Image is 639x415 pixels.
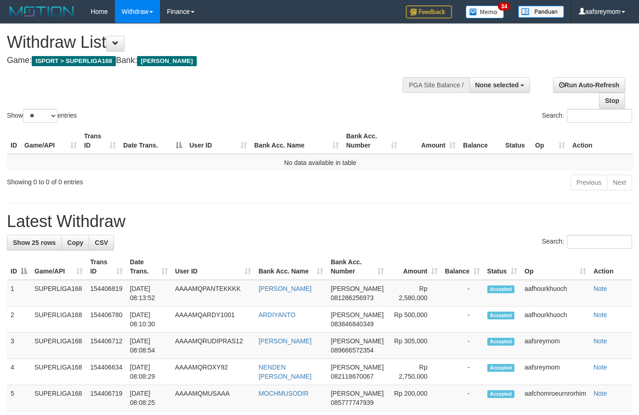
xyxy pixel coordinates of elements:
[487,312,515,319] span: Accepted
[251,128,342,154] th: Bank Acc. Name: activate to sort column ascending
[521,359,590,385] td: aafsreymom
[258,364,311,380] a: NENDEN [PERSON_NAME]
[7,333,31,359] td: 3
[521,385,590,411] td: aafchomroeurnrorhim
[86,333,126,359] td: 154406712
[13,239,56,246] span: Show 25 rows
[7,212,632,231] h1: Latest Withdraw
[521,254,590,280] th: Op: activate to sort column ascending
[531,128,569,154] th: Op: activate to sort column ascending
[521,333,590,359] td: aafsreymom
[95,239,108,246] span: CSV
[593,390,607,397] a: Note
[186,128,251,154] th: User ID: activate to sort column ascending
[567,235,632,249] input: Search:
[31,307,86,333] td: SUPERLIGA168
[7,33,417,51] h1: Withdraw List
[86,307,126,333] td: 154406780
[487,285,515,293] span: Accepted
[86,280,126,307] td: 154406819
[388,333,441,359] td: Rp 305,000
[331,390,383,397] span: [PERSON_NAME]
[7,235,62,250] a: Show 25 rows
[7,109,77,123] label: Show entries
[567,109,632,123] input: Search:
[31,333,86,359] td: SUPERLIGA168
[258,337,311,345] a: [PERSON_NAME]
[31,280,86,307] td: SUPERLIGA168
[331,347,373,354] span: Copy 089666572354 to clipboard
[126,359,171,385] td: [DATE] 08:08:29
[542,109,632,123] label: Search:
[331,364,383,371] span: [PERSON_NAME]
[518,6,564,18] img: panduan.png
[487,338,515,346] span: Accepted
[331,337,383,345] span: [PERSON_NAME]
[31,359,86,385] td: SUPERLIGA168
[126,333,171,359] td: [DATE] 08:08:54
[126,280,171,307] td: [DATE] 08:13:52
[521,280,590,307] td: aafhourkhuoch
[331,399,373,406] span: Copy 085777747939 to clipboard
[258,390,308,397] a: MOCHMUSODIR
[484,254,521,280] th: Status: activate to sort column ascending
[21,128,80,154] th: Game/API: activate to sort column ascending
[80,128,120,154] th: Trans ID: activate to sort column ascending
[171,385,255,411] td: AAAAMQMUSAAA
[86,359,126,385] td: 154406634
[331,320,373,328] span: Copy 083846840349 to clipboard
[607,175,632,190] a: Next
[487,364,515,372] span: Accepted
[593,285,607,292] a: Note
[388,254,441,280] th: Amount: activate to sort column ascending
[498,2,510,11] span: 34
[171,254,255,280] th: User ID: activate to sort column ascending
[7,385,31,411] td: 5
[258,311,295,318] a: ARDIYANTO
[7,128,21,154] th: ID
[171,333,255,359] td: AAAAMQRUDIPRAS12
[7,5,77,18] img: MOTION_logo.png
[441,254,484,280] th: Balance: activate to sort column ascending
[593,311,607,318] a: Note
[258,285,311,292] a: [PERSON_NAME]
[7,254,31,280] th: ID: activate to sort column descending
[7,307,31,333] td: 2
[401,128,459,154] th: Amount: activate to sort column ascending
[388,359,441,385] td: Rp 2,750,000
[487,390,515,398] span: Accepted
[126,307,171,333] td: [DATE] 08:10:30
[441,359,484,385] td: -
[469,77,531,93] button: None selected
[31,385,86,411] td: SUPERLIGA168
[171,359,255,385] td: AAAAMQROXY92
[388,385,441,411] td: Rp 200,000
[590,254,632,280] th: Action
[120,128,186,154] th: Date Trans.: activate to sort column descending
[7,56,417,65] h4: Game: Bank:
[7,280,31,307] td: 1
[327,254,387,280] th: Bank Acc. Number: activate to sort column ascending
[126,254,171,280] th: Date Trans.: activate to sort column ascending
[459,128,502,154] th: Balance
[403,77,469,93] div: PGA Site Balance /
[255,254,327,280] th: Bank Acc. Name: activate to sort column ascending
[23,109,57,123] select: Showentries
[406,6,452,18] img: Feedback.jpg
[89,235,114,250] a: CSV
[571,175,607,190] a: Previous
[502,128,531,154] th: Status
[569,128,633,154] th: Action
[7,154,633,171] td: No data available in table
[61,235,89,250] a: Copy
[7,359,31,385] td: 4
[441,280,484,307] td: -
[7,174,259,187] div: Showing 0 to 0 of 0 entries
[475,81,519,89] span: None selected
[126,385,171,411] td: [DATE] 08:08:25
[388,280,441,307] td: Rp 2,580,000
[441,333,484,359] td: -
[32,56,116,66] span: ISPORT > SUPERLIGA168
[521,307,590,333] td: aafhourkhuoch
[31,254,86,280] th: Game/API: activate to sort column ascending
